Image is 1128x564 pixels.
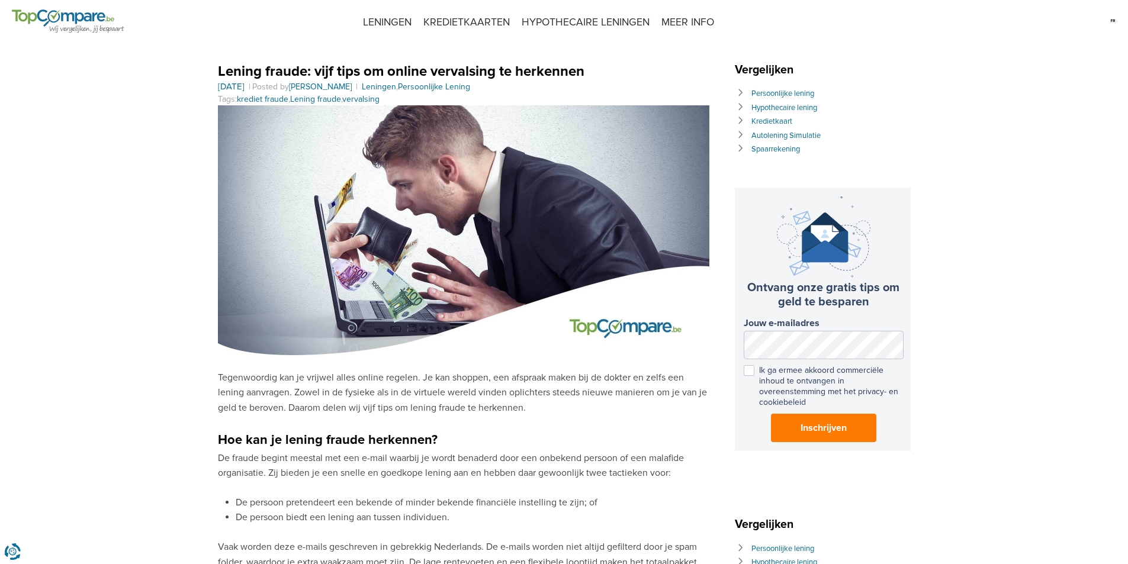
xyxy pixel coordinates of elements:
[237,94,288,104] a: krediet fraude
[354,82,359,92] span: |
[290,94,341,104] a: Lening fraude
[362,82,396,92] a: Leningen
[744,318,904,329] label: Jouw e-mailadres
[252,82,354,92] span: Posted by
[751,144,800,154] a: Spaarrekening
[735,63,799,77] span: Vergelijken
[751,103,817,112] a: Hypothecaire lening
[236,495,709,511] li: De persoon pretendeert een bekende of minder bekende financiële instelling te zijn; of
[218,62,709,105] header: , Tags: , ,
[236,510,709,526] li: De persoon biedt een lening aan tussen individuen.
[218,451,709,481] p: De fraude begint meestal met een e-mail waarbij je wordt benaderd door een onbekend persoon of ee...
[218,432,438,448] strong: Hoe kan je lening fraude herkennen?
[801,421,847,435] span: Inschrijven
[218,370,709,416] p: Tegenwoordig kan je vrijwel alles online regelen. Je kan shoppen, een afspraak maken bij de dokte...
[751,544,814,553] a: Persoonlijke lening
[247,82,252,92] span: |
[751,117,792,126] a: Kredietkaart
[777,196,870,278] img: newsletter
[218,105,709,362] img: Lening fraude
[744,281,904,309] h3: Ontvang onze gratis tips om geld te besparen
[218,82,245,92] a: [DATE]
[771,414,876,442] button: Inschrijven
[218,81,245,92] time: [DATE]
[1110,12,1116,30] img: fr.svg
[751,131,821,140] a: Autolening Simulatie
[289,82,352,92] a: [PERSON_NAME]
[218,62,709,80] h1: Lening fraude: vijf tips om online vervalsing te herkennen
[744,365,904,408] label: Ik ga ermee akkoord commerciële inhoud te ontvangen in overeenstemming met het privacy- en cookie...
[398,82,470,92] a: Persoonlijke Lening
[735,517,799,531] span: Vergelijken
[751,89,814,98] a: Persoonlijke lening
[342,94,380,104] a: vervalsing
